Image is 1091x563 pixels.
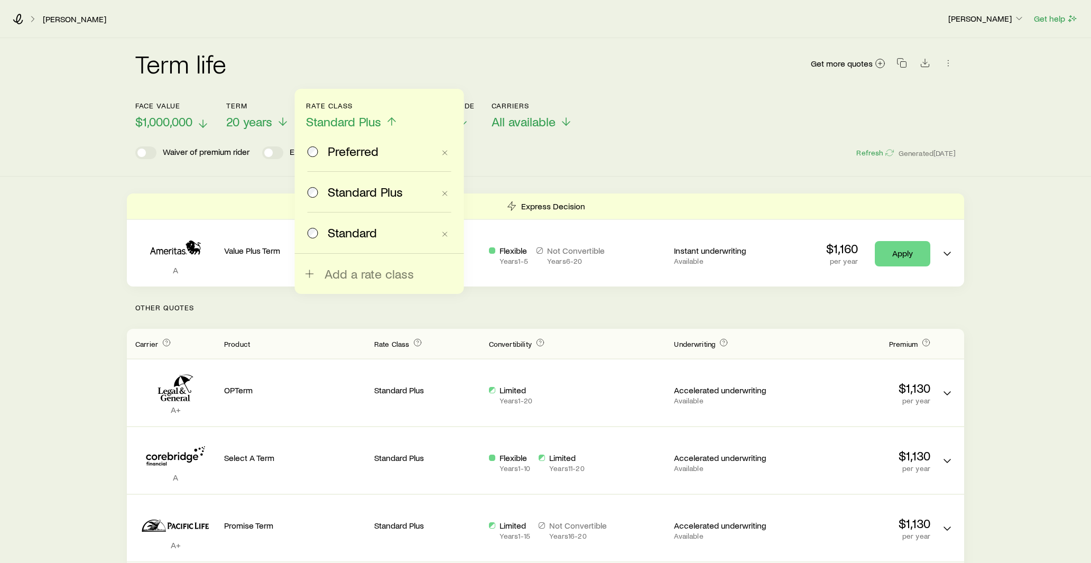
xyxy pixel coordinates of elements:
p: Waiver of premium rider [163,146,249,159]
p: $1,130 [789,448,930,463]
p: Standard Plus [374,520,480,531]
span: 20 years [226,114,272,129]
span: Underwriting [674,339,715,348]
button: Get help [1033,13,1078,25]
button: Face value$1,000,000 [135,101,209,130]
button: Term20 years [226,101,289,130]
a: Download CSV [918,60,932,70]
p: Promise Term [224,520,366,531]
p: A+ [135,540,216,550]
a: Get more quotes [810,58,886,70]
span: Product [224,339,250,348]
span: [DATE] [933,149,956,158]
button: CarriersAll available [492,101,572,130]
span: Rate Class [374,339,410,348]
p: OPTerm [224,385,366,395]
p: Limited [500,520,530,531]
span: Generated [899,149,956,158]
button: Rate ClassStandard Plus [306,101,398,130]
p: $1,130 [789,516,930,531]
button: Refresh [856,148,894,158]
h2: Term life [135,51,226,76]
p: Years 11 - 20 [549,464,585,473]
p: Years 6 - 20 [547,257,605,265]
p: $1,130 [789,381,930,395]
p: Instant underwriting [674,245,780,256]
p: Rate Class [306,101,398,110]
span: Get more quotes [811,59,873,68]
p: per year [789,532,930,540]
p: A [135,472,216,483]
button: [PERSON_NAME] [948,13,1025,25]
p: Standard Plus [374,453,480,463]
p: Years 1 - 15 [500,532,530,540]
p: Available [674,532,780,540]
p: $1,160 [826,241,858,256]
p: Years 1 - 20 [500,396,532,405]
span: All available [492,114,556,129]
p: Standard Plus [374,385,480,395]
p: Accelerated underwriting [674,520,780,531]
p: Years 1 - 5 [500,257,528,265]
p: Available [674,464,780,473]
p: Express Decision [521,201,585,211]
p: Select A Term [224,453,366,463]
p: Years 16 - 20 [549,532,607,540]
p: Other Quotes [127,287,964,329]
span: Carrier [135,339,158,348]
p: Carriers [492,101,572,110]
div: Term quotes [127,193,964,287]
p: Not Convertible [547,245,605,256]
p: Limited [549,453,585,463]
p: Flexible [500,245,528,256]
a: [PERSON_NAME] [42,14,107,24]
span: $1,000,000 [135,114,192,129]
span: Premium [889,339,918,348]
p: Available [674,257,780,265]
p: Term [226,101,289,110]
p: per year [789,396,930,405]
p: A [135,265,216,275]
p: per year [789,464,930,473]
p: Limited [500,385,532,395]
span: Convertibility [489,339,532,348]
p: Face value [135,101,209,110]
p: Available [674,396,780,405]
p: Accelerated underwriting [674,385,780,395]
span: Standard Plus [306,114,381,129]
p: Accelerated underwriting [674,453,780,463]
p: [PERSON_NAME] [948,13,1024,24]
p: Not Convertible [549,520,607,531]
p: Extended convertibility [290,146,374,159]
a: Apply [875,241,930,266]
p: Flexible [500,453,530,463]
p: per year [826,257,858,265]
p: Years 1 - 10 [500,464,530,473]
p: Value Plus Term [224,245,366,256]
p: A+ [135,404,216,415]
